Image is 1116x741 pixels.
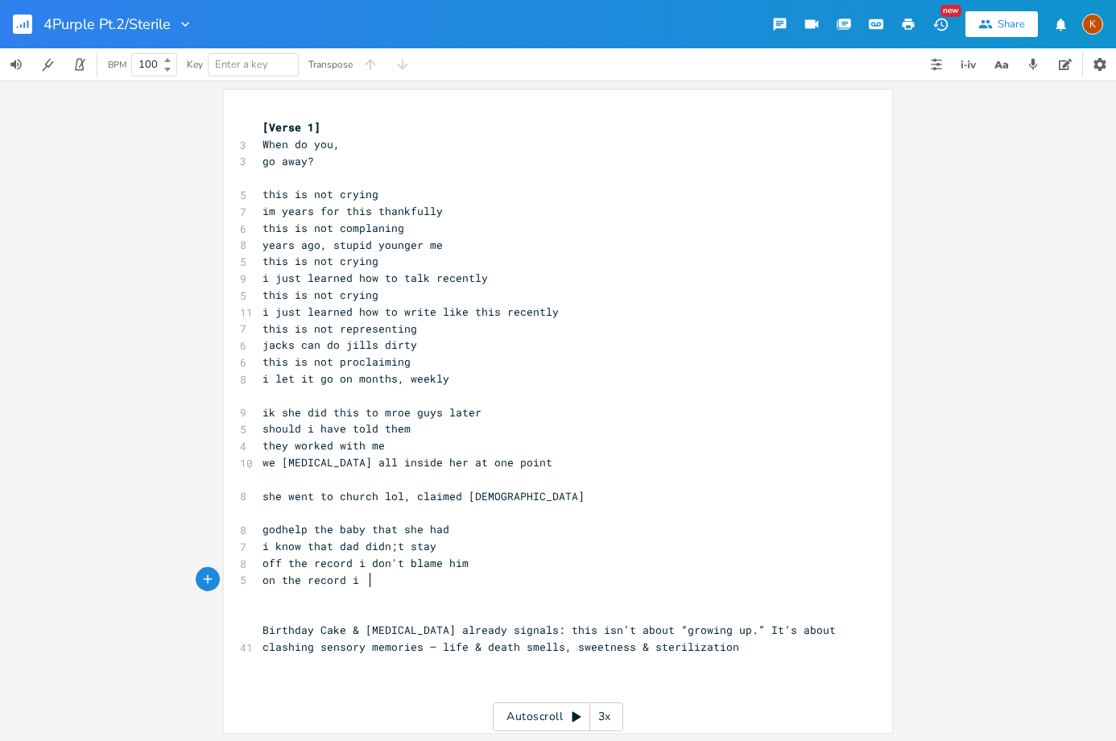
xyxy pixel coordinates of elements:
[108,60,126,69] div: BPM
[493,702,623,731] div: Autoscroll
[262,573,359,587] span: on the record i
[262,405,482,420] span: ik she did this to mroe guys later
[262,455,552,470] span: we [MEDICAL_DATA] all inside her at one point
[262,438,385,453] span: they worked with me
[262,288,378,302] span: this is not crying
[262,238,443,252] span: years ago, stupid younger me
[262,354,411,369] span: this is not proclaiming
[262,539,436,553] span: i know that dad didn;t stay
[262,271,488,285] span: i just learned how to talk recently
[308,60,353,69] div: Transpose
[262,556,469,570] span: off the record i don't blame him
[262,623,842,654] span: Birthday Cake & [MEDICAL_DATA] already signals: this isn’t about “growing up.” It’s about clashin...
[262,321,417,336] span: this is not representing
[262,137,340,151] span: When do you,
[940,5,961,17] div: New
[998,17,1025,31] div: Share
[262,522,449,536] span: godhelp the baby that she had
[187,60,203,69] div: Key
[924,10,957,39] button: New
[262,221,404,235] span: this is not complaning
[215,57,268,72] span: Enter a key
[1082,14,1103,35] div: Kat
[262,154,314,168] span: go away?
[262,120,320,135] span: [Verse 1]
[262,489,585,503] span: she went to church lol, claimed [DEMOGRAPHIC_DATA]
[965,11,1038,37] button: Share
[262,337,417,352] span: jacks can do jills dirty
[262,371,449,386] span: i let it go on months, weekly
[262,187,378,201] span: this is not crying
[1082,6,1103,43] button: K
[590,702,619,731] div: 3x
[262,254,378,268] span: this is not crying
[262,421,411,436] span: should i have told them
[262,204,443,218] span: im years for this thankfully
[43,17,171,31] span: 4Purple Pt.2/Sterile
[262,304,559,319] span: i just learned how to write like this recently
